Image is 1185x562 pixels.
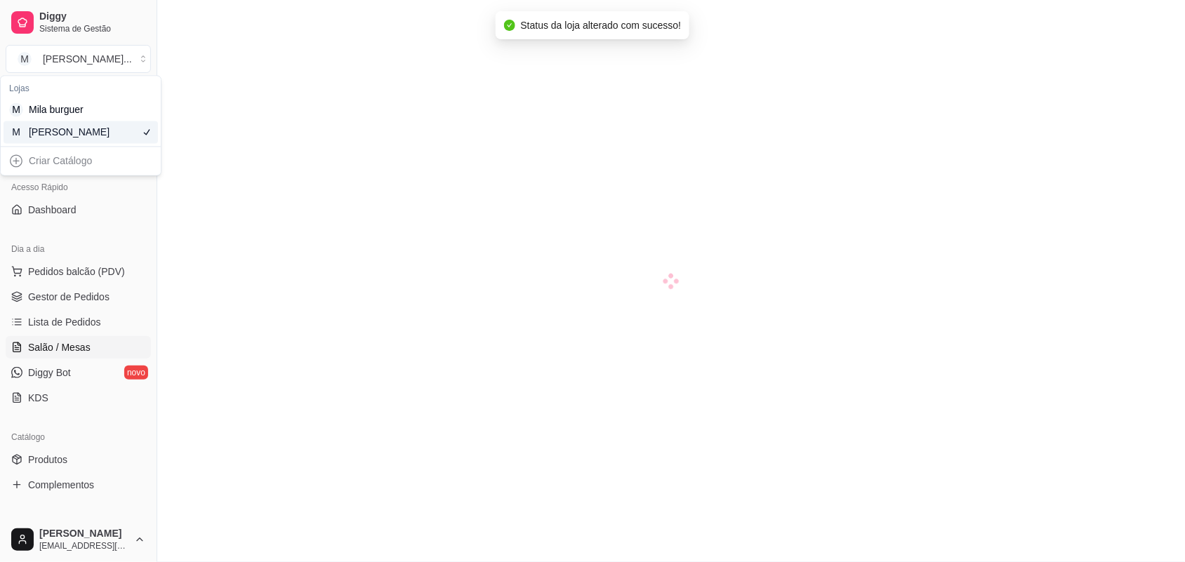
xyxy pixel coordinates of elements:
[1,147,161,175] div: Suggestions
[9,103,23,117] span: M
[43,52,132,66] div: [PERSON_NAME] ...
[9,126,23,140] span: M
[4,79,158,99] div: Lojas
[28,290,110,304] span: Gestor de Pedidos
[28,265,125,279] span: Pedidos balcão (PDV)
[28,366,71,380] span: Diggy Bot
[39,11,145,23] span: Diggy
[18,52,32,66] span: M
[28,315,101,329] span: Lista de Pedidos
[6,286,151,308] a: Gestor de Pedidos
[521,20,682,31] span: Status da loja alterado com sucesso!
[28,340,91,354] span: Salão / Mesas
[28,453,67,467] span: Produtos
[39,540,128,551] span: [EMAIL_ADDRESS][DOMAIN_NAME]
[6,448,151,471] a: Produtos
[6,426,151,448] div: Catálogo
[28,478,94,492] span: Complementos
[6,523,151,556] button: [PERSON_NAME][EMAIL_ADDRESS][DOMAIN_NAME]
[504,20,515,31] span: check-circle
[6,238,151,260] div: Dia a dia
[1,76,161,147] div: Suggestions
[6,45,151,73] button: Select a team
[6,361,151,384] a: Diggy Botnovo
[6,6,151,39] a: DiggySistema de Gestão
[29,126,92,140] div: [PERSON_NAME]
[6,176,151,199] div: Acesso Rápido
[29,103,92,117] div: Mila burguer
[6,387,151,409] a: KDS
[39,23,145,34] span: Sistema de Gestão
[6,311,151,333] a: Lista de Pedidos
[6,336,151,359] a: Salão / Mesas
[39,528,128,540] span: [PERSON_NAME]
[28,391,48,405] span: KDS
[28,203,77,217] span: Dashboard
[6,474,151,496] a: Complementos
[6,199,151,221] a: Dashboard
[6,260,151,283] button: Pedidos balcão (PDV)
